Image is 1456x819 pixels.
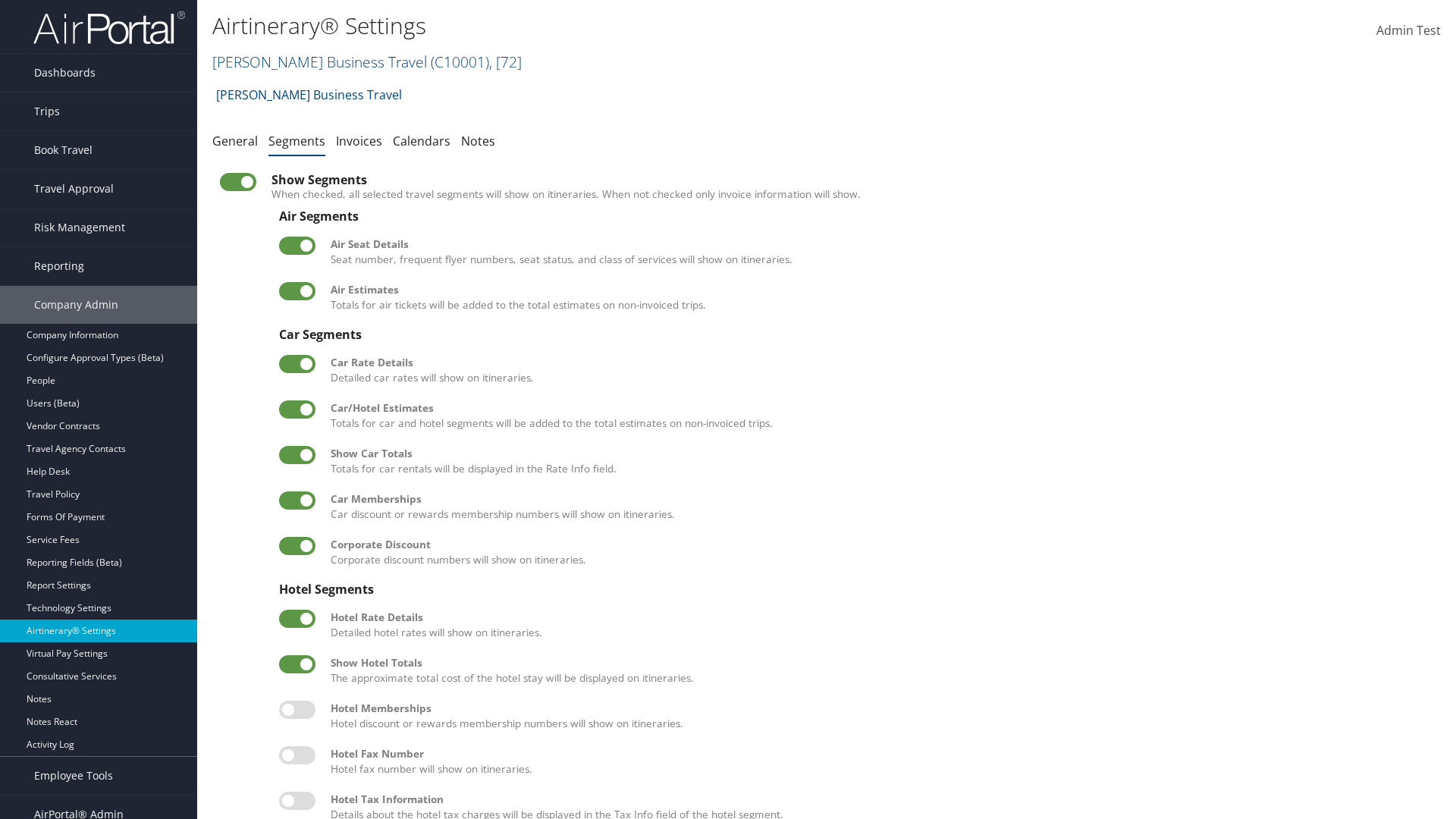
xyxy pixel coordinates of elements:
[279,328,1426,341] div: Car Segments
[393,133,450,149] a: Calendars
[34,131,93,169] span: Book Travel
[331,537,1426,568] label: Corporate discount numbers will show on itineraries.
[331,237,1426,252] div: Air Seat Details
[212,10,1031,42] h1: Airtinerary® Settings
[268,133,325,149] a: Segments
[331,746,1426,761] div: Hotel Fax Number
[1376,22,1441,39] span: Admin Test
[34,757,113,795] span: Employee Tools
[331,400,1426,431] label: Totals for car and hotel segments will be added to the total estimates on non-invoiced trips.
[34,170,114,208] span: Travel Approval
[331,792,1426,807] div: Hotel Tax Information
[331,237,1426,268] label: Seat number, frequent flyer numbers, seat status, and class of services will show on itineraries.
[216,80,402,110] a: [PERSON_NAME] Business Travel
[279,582,1426,596] div: Hotel Segments
[279,209,1426,223] div: Air Segments
[271,187,1433,202] label: When checked, all selected travel segments will show on itineraries. When not checked only invoic...
[34,286,118,324] span: Company Admin
[331,400,1426,416] div: Car/Hotel Estimates
[34,247,84,285] span: Reporting
[331,491,1426,507] div: Car Memberships
[461,133,495,149] a: Notes
[212,133,258,149] a: General
[331,491,1426,522] label: Car discount or rewards membership numbers will show on itineraries.
[331,655,1426,670] div: Show Hotel Totals
[331,701,1426,716] div: Hotel Memberships
[331,446,1426,477] label: Totals for car rentals will be displayed in the Rate Info field.
[1376,8,1441,55] a: Admin Test
[34,209,125,246] span: Risk Management
[336,133,382,149] a: Invoices
[271,173,1433,187] div: Show Segments
[331,355,1426,386] label: Detailed car rates will show on itineraries.
[331,746,1426,777] label: Hotel fax number will show on itineraries.
[331,282,1426,313] label: Totals for air tickets will be added to the total estimates on non-invoiced trips.
[212,52,522,72] a: [PERSON_NAME] Business Travel
[34,54,96,92] span: Dashboards
[33,10,185,45] img: airportal-logo.png
[331,701,1426,732] label: Hotel discount or rewards membership numbers will show on itineraries.
[34,93,60,130] span: Trips
[489,52,522,72] span: , [ 72 ]
[331,282,1426,297] div: Air Estimates
[331,537,1426,552] div: Corporate Discount
[431,52,489,72] span: ( C10001 )
[331,446,1426,461] div: Show Car Totals
[331,655,1426,686] label: The approximate total cost of the hotel stay will be displayed on itineraries.
[331,610,1426,625] div: Hotel Rate Details
[331,610,1426,641] label: Detailed hotel rates will show on itineraries.
[331,355,1426,370] div: Car Rate Details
